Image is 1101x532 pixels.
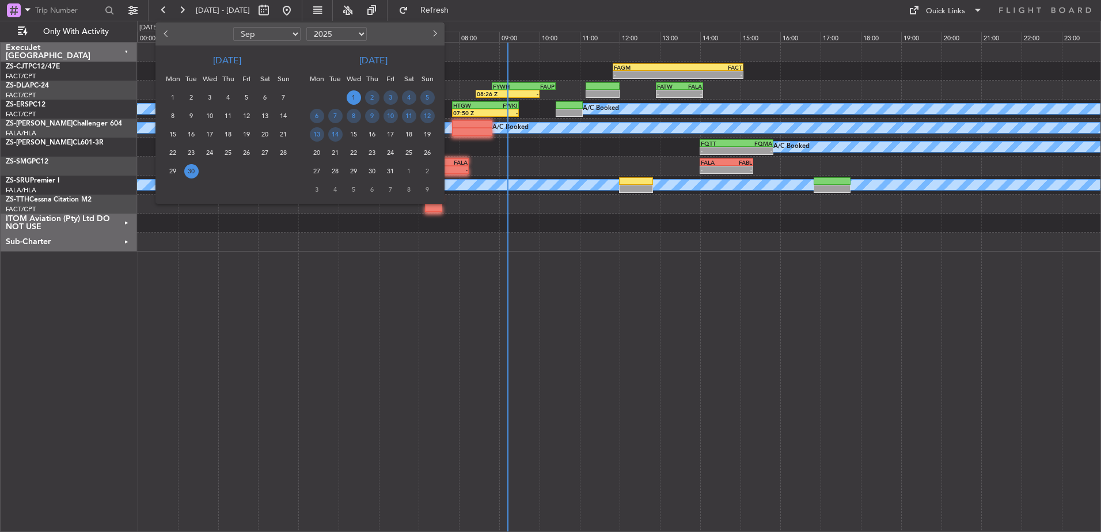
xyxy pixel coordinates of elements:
[200,70,219,88] div: Wed
[166,90,180,105] span: 1
[258,127,272,142] span: 20
[182,125,200,143] div: 16-9-2025
[219,125,237,143] div: 18-9-2025
[276,146,291,160] span: 28
[384,183,398,197] span: 7
[381,107,400,125] div: 10-10-2025
[418,107,436,125] div: 12-10-2025
[400,162,418,180] div: 1-11-2025
[328,164,343,178] span: 28
[381,180,400,199] div: 7-11-2025
[363,180,381,199] div: 6-11-2025
[400,125,418,143] div: 18-10-2025
[328,146,343,160] span: 21
[420,183,435,197] span: 9
[237,107,256,125] div: 12-9-2025
[365,146,379,160] span: 23
[310,109,324,123] span: 6
[274,88,293,107] div: 7-9-2025
[164,107,182,125] div: 8-9-2025
[203,146,217,160] span: 24
[384,90,398,105] span: 3
[203,90,217,105] span: 3
[418,125,436,143] div: 19-10-2025
[420,109,435,123] span: 12
[310,127,324,142] span: 13
[310,164,324,178] span: 27
[344,70,363,88] div: Wed
[344,180,363,199] div: 5-11-2025
[200,125,219,143] div: 17-9-2025
[400,143,418,162] div: 25-10-2025
[400,88,418,107] div: 4-10-2025
[347,164,361,178] span: 29
[166,109,180,123] span: 8
[182,88,200,107] div: 2-9-2025
[258,109,272,123] span: 13
[381,143,400,162] div: 24-10-2025
[381,70,400,88] div: Fri
[256,143,274,162] div: 27-9-2025
[240,146,254,160] span: 26
[326,107,344,125] div: 7-10-2025
[402,90,416,105] span: 4
[164,70,182,88] div: Mon
[418,70,436,88] div: Sun
[256,88,274,107] div: 6-9-2025
[381,88,400,107] div: 3-10-2025
[276,127,291,142] span: 21
[219,88,237,107] div: 4-9-2025
[307,143,326,162] div: 20-10-2025
[326,125,344,143] div: 14-10-2025
[219,143,237,162] div: 25-9-2025
[402,109,416,123] span: 11
[307,180,326,199] div: 3-11-2025
[237,125,256,143] div: 19-9-2025
[328,127,343,142] span: 14
[420,127,435,142] span: 19
[166,164,180,178] span: 29
[381,162,400,180] div: 31-10-2025
[344,88,363,107] div: 1-10-2025
[363,88,381,107] div: 2-10-2025
[166,127,180,142] span: 15
[240,109,254,123] span: 12
[200,143,219,162] div: 24-9-2025
[363,162,381,180] div: 30-10-2025
[344,143,363,162] div: 22-10-2025
[276,109,291,123] span: 14
[384,164,398,178] span: 31
[365,183,379,197] span: 6
[381,125,400,143] div: 17-10-2025
[347,90,361,105] span: 1
[307,162,326,180] div: 27-10-2025
[221,90,236,105] span: 4
[166,146,180,160] span: 22
[402,127,416,142] span: 18
[310,146,324,160] span: 20
[344,162,363,180] div: 29-10-2025
[384,109,398,123] span: 10
[182,162,200,180] div: 30-9-2025
[233,27,301,41] select: Select month
[240,127,254,142] span: 19
[363,125,381,143] div: 16-10-2025
[221,127,236,142] span: 18
[402,183,416,197] span: 8
[203,109,217,123] span: 10
[402,146,416,160] span: 25
[420,164,435,178] span: 2
[347,183,361,197] span: 5
[363,107,381,125] div: 9-10-2025
[307,125,326,143] div: 13-10-2025
[237,143,256,162] div: 26-9-2025
[258,90,272,105] span: 6
[326,162,344,180] div: 28-10-2025
[274,143,293,162] div: 28-9-2025
[219,107,237,125] div: 11-9-2025
[420,146,435,160] span: 26
[347,127,361,142] span: 15
[363,70,381,88] div: Thu
[418,162,436,180] div: 2-11-2025
[328,109,343,123] span: 7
